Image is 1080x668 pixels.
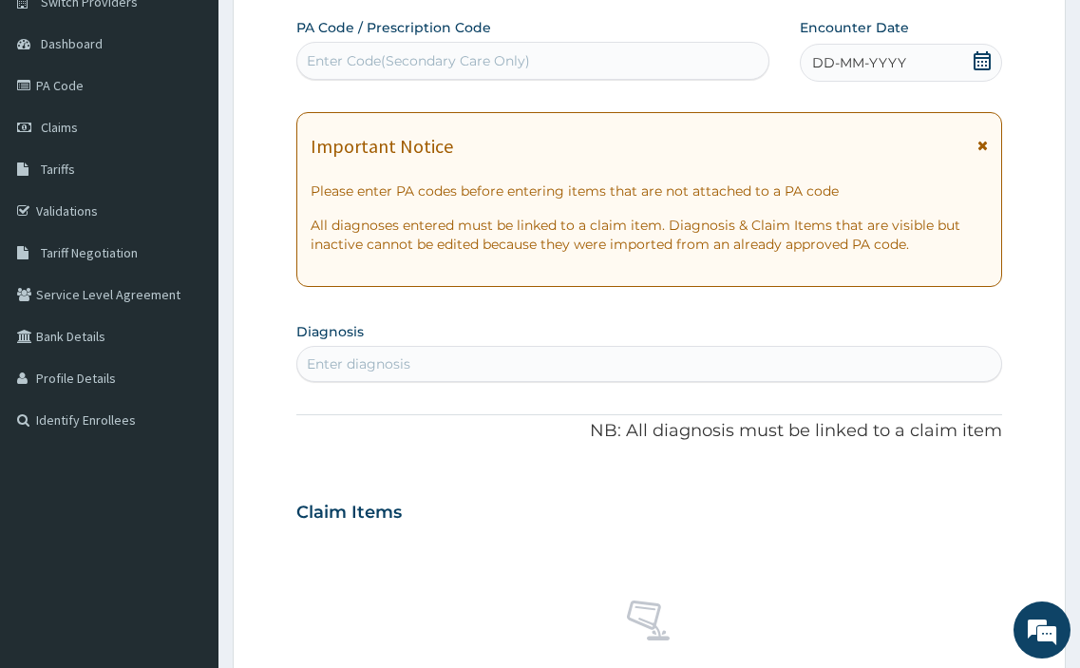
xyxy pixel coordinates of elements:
[41,244,138,261] span: Tariff Negotiation
[312,10,357,55] div: Minimize live chat window
[311,136,453,157] h1: Important Notice
[41,119,78,136] span: Claims
[311,181,989,200] p: Please enter PA codes before entering items that are not attached to a PA code
[307,51,530,70] div: Enter Code(Secondary Care Only)
[800,18,909,37] label: Encounter Date
[41,35,103,52] span: Dashboard
[41,161,75,178] span: Tariffs
[99,106,319,131] div: Chat with us now
[311,216,989,254] p: All diagnoses entered must be linked to a claim item. Diagnosis & Claim Items that are visible bu...
[812,53,906,72] span: DD-MM-YYYY
[110,208,262,400] span: We're online!
[9,457,362,524] textarea: Type your message and hit 'Enter'
[307,354,410,373] div: Enter diagnosis
[35,95,77,143] img: d_794563401_company_1708531726252_794563401
[296,322,364,341] label: Diagnosis
[296,503,402,524] h3: Claim Items
[296,18,491,37] label: PA Code / Prescription Code
[296,419,1003,444] p: NB: All diagnosis must be linked to a claim item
